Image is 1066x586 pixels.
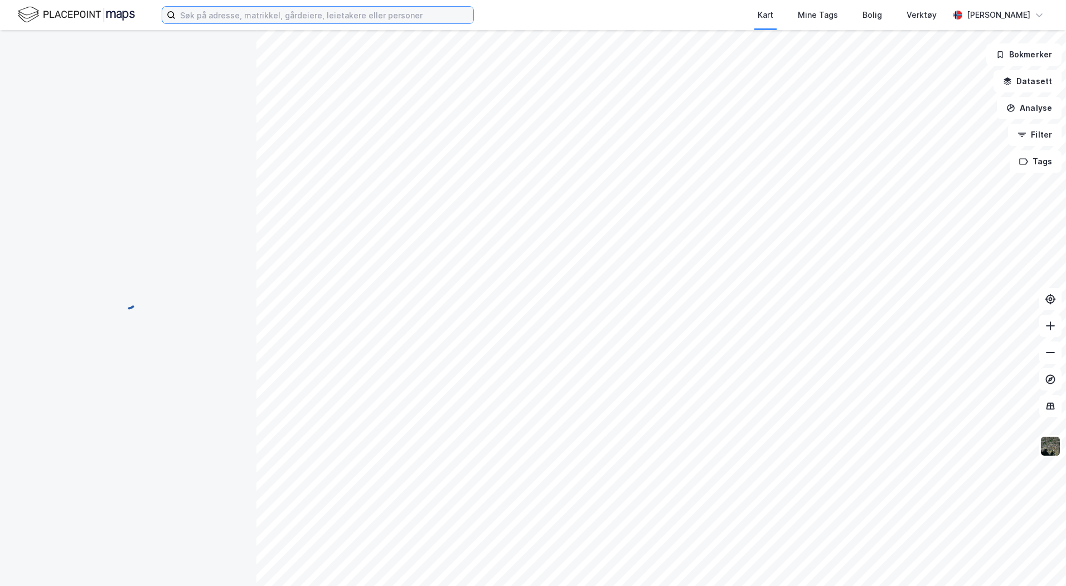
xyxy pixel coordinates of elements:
[1010,533,1066,586] div: Kontrollprogram for chat
[994,70,1062,92] button: Datasett
[1010,150,1062,173] button: Tags
[1040,436,1061,457] img: 9k=
[967,8,1030,22] div: [PERSON_NAME]
[798,8,838,22] div: Mine Tags
[986,43,1062,66] button: Bokmerker
[863,8,882,22] div: Bolig
[18,5,135,25] img: logo.f888ab2527a4732fd821a326f86c7f29.svg
[119,292,137,310] img: spinner.a6d8c91a73a9ac5275cf975e30b51cfb.svg
[907,8,937,22] div: Verktøy
[1008,124,1062,146] button: Filter
[758,8,773,22] div: Kart
[176,7,473,23] input: Søk på adresse, matrikkel, gårdeiere, leietakere eller personer
[997,97,1062,119] button: Analyse
[1010,533,1066,586] iframe: Chat Widget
